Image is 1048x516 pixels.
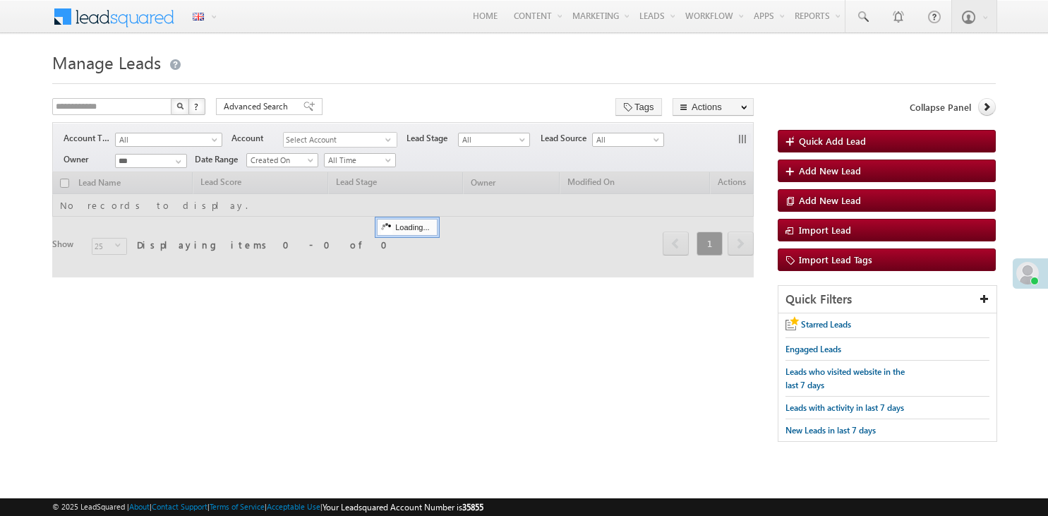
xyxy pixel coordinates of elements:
div: Loading... [377,219,437,236]
span: Starred Leads [801,319,851,330]
div: Select Account [283,132,397,148]
span: Created On [247,154,314,167]
span: Quick Add Lead [799,135,866,147]
span: Leads with activity in last 7 days [785,402,904,413]
span: Account [231,132,283,145]
span: All Time [325,154,392,167]
span: Collapse Panel [910,101,971,114]
span: Lead Source [541,132,592,145]
span: Account Type [64,132,115,145]
span: © 2025 LeadSquared | | | | | [52,500,483,514]
span: Select Account [284,133,385,148]
a: All [458,133,530,147]
a: Show All Items [168,155,186,169]
span: ? [194,100,200,112]
a: Created On [246,153,318,167]
a: Acceptable Use [267,502,320,511]
button: ? [188,98,205,115]
span: Date Range [195,153,246,166]
span: Add New Lead [799,164,861,176]
a: About [129,502,150,511]
span: Owner [64,153,115,166]
span: Leads who visited website in the last 7 days [785,366,905,390]
span: 35855 [462,502,483,512]
span: Your Leadsquared Account Number is [323,502,483,512]
img: Search [176,102,183,109]
span: All [459,133,526,146]
span: select [385,136,397,143]
a: All Time [324,153,396,167]
a: Terms of Service [210,502,265,511]
span: All [593,133,660,146]
div: Quick Filters [778,286,996,313]
a: All [592,133,664,147]
span: Import Lead Tags [799,253,872,265]
span: Import Lead [799,224,851,236]
span: All [116,133,213,146]
a: All [115,133,222,147]
a: Contact Support [152,502,207,511]
span: Engaged Leads [785,344,841,354]
span: New Leads in last 7 days [785,425,876,436]
span: Lead Stage [406,132,458,145]
button: Actions [673,98,754,116]
span: Manage Leads [52,51,161,73]
span: Add New Lead [799,194,861,206]
span: Advanced Search [224,100,292,113]
button: Tags [615,98,662,116]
